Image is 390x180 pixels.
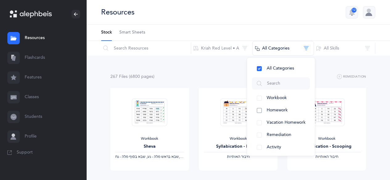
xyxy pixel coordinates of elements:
[292,136,361,141] div: Workbook
[110,74,128,79] span: 267 File
[314,41,375,56] button: All Skills
[204,143,273,150] div: Syllabication - Houses
[115,154,179,159] span: ‫שבא בראש מלה - נע, שבא בסוף מלה - נח‬
[132,98,167,126] img: Sheva-Workbook-Red_EN_thumbnail_1754012358.png
[227,154,249,159] span: ‫חיבור האותיות‬
[252,104,310,117] button: Homework
[267,120,306,125] span: Vacation Homework
[267,145,281,150] span: Activity
[267,66,294,71] span: All Categories
[252,129,310,141] button: Remediation
[252,154,310,166] button: Letter Recognition
[101,7,134,17] div: Resources
[129,74,154,79] span: (6800 page )
[309,98,344,126] img: Syllabication-Workbook-Level-1-EN_Red_Scooping_thumbnail_1741114434.png
[252,141,310,154] button: Activity
[252,41,314,56] button: All Categories
[204,136,273,141] div: Workbook
[267,108,288,113] span: Homework
[337,73,366,81] button: Remediation
[252,92,310,104] button: Workbook
[252,62,310,75] button: All Categories
[115,143,184,150] div: Sheva
[315,154,338,159] span: ‫חיבור האותיות‬
[17,150,33,156] span: Support
[346,6,358,18] button: 12
[115,136,184,141] div: Workbook
[191,41,252,56] button: Kriah Red Level • A
[292,143,361,150] div: Syllabication - Scooping
[359,149,383,173] iframe: Drift Widget Chat Controller
[252,77,310,90] input: Search
[151,74,153,79] span: s
[115,154,184,159] div: ‪, + 2‬
[119,30,145,36] span: Smart Sheets
[220,98,256,126] img: Syllabication-Workbook-Level-1-EN_Red_Houses_thumbnail_1741114032.png
[267,95,287,100] span: Workbook
[126,74,128,79] span: s
[267,132,291,137] span: Remediation
[252,117,310,129] button: Vacation Homework
[101,41,191,56] input: Search Resources
[351,8,356,13] div: 12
